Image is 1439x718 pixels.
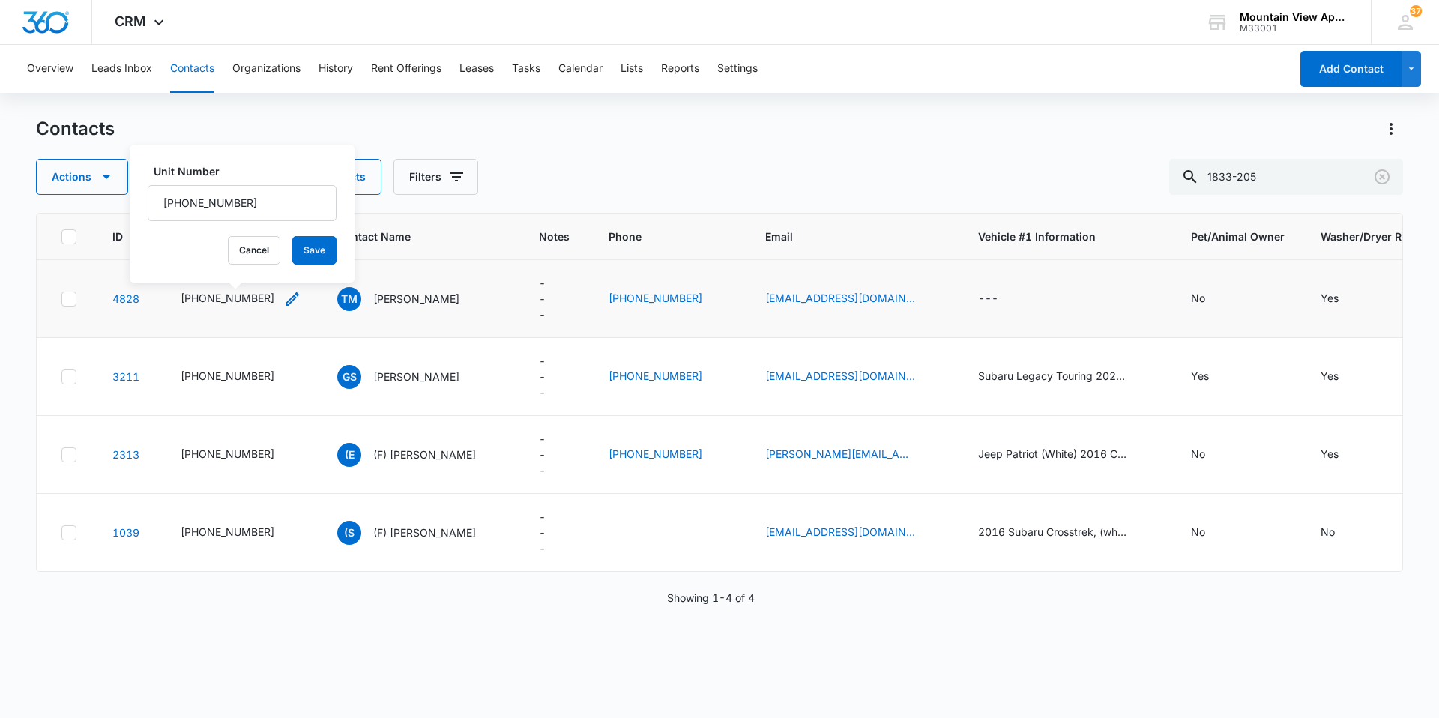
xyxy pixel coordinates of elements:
[337,365,486,389] div: Contact Name - Grace Schlie - Select to Edit Field
[319,45,353,93] button: History
[1321,229,1429,244] span: Washer/Dryer Renter
[112,526,139,539] a: Navigate to contact details page for (F) Santino Martinelli
[181,368,301,386] div: Unit Number - 545-1833-205 - Select to Edit Field
[181,368,274,384] div: [PHONE_NUMBER]
[1191,368,1209,384] div: Yes
[1240,11,1349,23] div: account name
[1321,446,1366,464] div: Washer/Dryer Renter - Yes - Select to Edit Field
[609,530,636,548] div: Phone - (303) 378-6855 (303) 378-6855 - Select to Edit Field
[765,290,942,308] div: Email - taramattaliano@gmail.com - Select to Edit Field
[181,524,274,540] div: [PHONE_NUMBER]
[765,446,915,462] a: [PERSON_NAME][EMAIL_ADDRESS][PERSON_NAME][DOMAIN_NAME]
[27,45,73,93] button: Overview
[337,229,481,244] span: Contact Name
[337,287,486,311] div: Contact Name - Tara Mattaliano - Select to Edit Field
[112,229,123,244] span: ID
[1191,229,1285,244] span: Pet/Animal Owner
[512,45,540,93] button: Tasks
[717,45,758,93] button: Settings
[337,443,503,467] div: Contact Name - (F) Everett Rains - Select to Edit Field
[978,229,1155,244] span: Vehicle #1 Information
[337,521,361,545] span: (S
[1240,23,1349,34] div: account id
[148,185,337,221] input: Unit Number
[181,524,301,542] div: Unit Number - 545-1833-205 - Select to Edit Field
[765,290,915,306] a: [EMAIL_ADDRESS][DOMAIN_NAME]
[539,431,573,478] div: Notes - - Select to Edit Field
[154,163,343,179] label: Unit Number
[978,290,998,308] div: ---
[609,368,702,384] a: [PHONE_NUMBER]
[765,229,920,244] span: Email
[609,229,708,244] span: Phone
[765,524,915,540] a: [EMAIL_ADDRESS][DOMAIN_NAME] [EMAIL_ADDRESS][DOMAIN_NAME]
[609,446,702,462] a: [PHONE_NUMBER]
[765,446,942,464] div: Email - everett.l.rains@gmail.com - Select to Edit Field
[1300,51,1402,87] button: Add Contact
[978,446,1155,464] div: Vehicle #1 Information - Jeep Patriot (White) 2016 CHK-863 - Select to Edit Field
[609,290,729,308] div: Phone - (970) 694-6242 - Select to Edit Field
[539,509,573,556] div: Notes - - Select to Edit Field
[1321,446,1339,462] div: Yes
[1191,290,1205,306] div: No
[337,521,503,545] div: Contact Name - (F) Santino Martinelli - Select to Edit Field
[1191,290,1232,308] div: Pet/Animal Owner - No - Select to Edit Field
[539,353,546,400] div: ---
[978,368,1155,386] div: Vehicle #1 Information - Subaru Legacy Touring 2020 (White) EFG-N75 - Select to Edit Field
[292,236,337,265] button: Save
[1321,290,1339,306] div: Yes
[1410,5,1422,17] div: notifications count
[112,448,139,461] a: Navigate to contact details page for (F) Everett Rains
[1191,446,1205,462] div: No
[1321,524,1335,540] div: No
[1321,368,1339,384] div: Yes
[978,290,1025,308] div: Vehicle #1 Information - - Select to Edit Field
[978,368,1128,384] div: Subaru Legacy Touring 2020 (White) EFG-N75
[558,45,603,93] button: Calendar
[609,290,702,306] a: [PHONE_NUMBER]
[459,45,494,93] button: Leases
[112,292,139,305] a: Navigate to contact details page for Tara Mattaliano
[1191,446,1232,464] div: Pet/Animal Owner - No - Select to Edit Field
[371,45,441,93] button: Rent Offerings
[36,118,115,140] h1: Contacts
[1410,5,1422,17] span: 37
[112,370,139,383] a: Navigate to contact details page for Grace Schlie
[181,290,274,306] div: [PHONE_NUMBER]
[91,45,152,93] button: Leads Inbox
[1191,524,1232,542] div: Pet/Animal Owner - No - Select to Edit Field
[765,368,942,386] div: Email - graceschlie289@gmail.com - Select to Edit Field
[337,365,361,389] span: GS
[1321,290,1366,308] div: Washer/Dryer Renter - Yes - Select to Edit Field
[170,45,214,93] button: Contacts
[228,236,280,265] button: Cancel
[539,275,573,322] div: Notes - - Select to Edit Field
[115,13,146,29] span: CRM
[539,229,573,244] span: Notes
[765,368,915,384] a: [EMAIL_ADDRESS][DOMAIN_NAME]
[978,524,1155,542] div: Vehicle #1 Information - 2016 Subaru Crosstrek, (white) IJQ-052 - Select to Edit Field
[621,45,643,93] button: Lists
[609,368,729,386] div: Phone - (970) 219-2067 - Select to Edit Field
[373,447,476,462] p: (F) [PERSON_NAME]
[1169,159,1403,195] input: Search Contacts
[1321,368,1366,386] div: Washer/Dryer Renter - Yes - Select to Edit Field
[373,525,476,540] p: (F) [PERSON_NAME]
[978,446,1128,462] div: Jeep Patriot (White) 2016 CHK-863
[1191,368,1236,386] div: Pet/Animal Owner - Yes - Select to Edit Field
[36,159,128,195] button: Actions
[232,45,301,93] button: Organizations
[393,159,478,195] button: Filters
[1370,165,1394,189] button: Clear
[373,369,459,384] p: [PERSON_NAME]
[181,446,274,462] div: [PHONE_NUMBER]
[609,446,729,464] div: Phone - (701) 535-0700 - Select to Edit Field
[1191,524,1205,540] div: No
[978,524,1128,540] div: 2016 Subaru Crosstrek, (white) IJQ-052
[539,353,573,400] div: Notes - - Select to Edit Field
[667,590,755,606] p: Showing 1-4 of 4
[181,446,301,464] div: Unit Number - 545-1833-205 - Select to Edit Field
[337,287,361,311] span: TM
[539,509,546,556] div: ---
[661,45,699,93] button: Reports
